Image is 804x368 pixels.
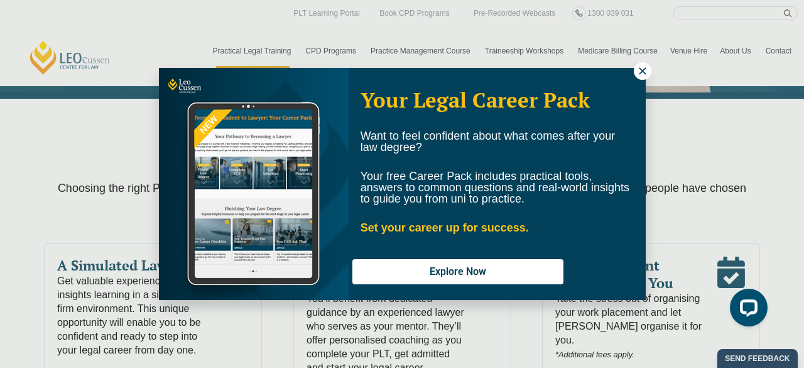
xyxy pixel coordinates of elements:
img: Woman in yellow blouse holding folders looking to the right and smiling [159,68,349,300]
button: Close [634,62,651,80]
span: Want to feel confident about what comes after your law degree? [361,130,616,153]
button: Explore Now [352,259,563,284]
iframe: LiveChat chat widget [720,284,773,337]
span: Your free Career Pack includes practical tools, answers to common questions and real-world insigh... [361,170,629,205]
strong: Set your career up for success. [361,221,529,234]
span: Your Legal Career Pack [361,86,590,113]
